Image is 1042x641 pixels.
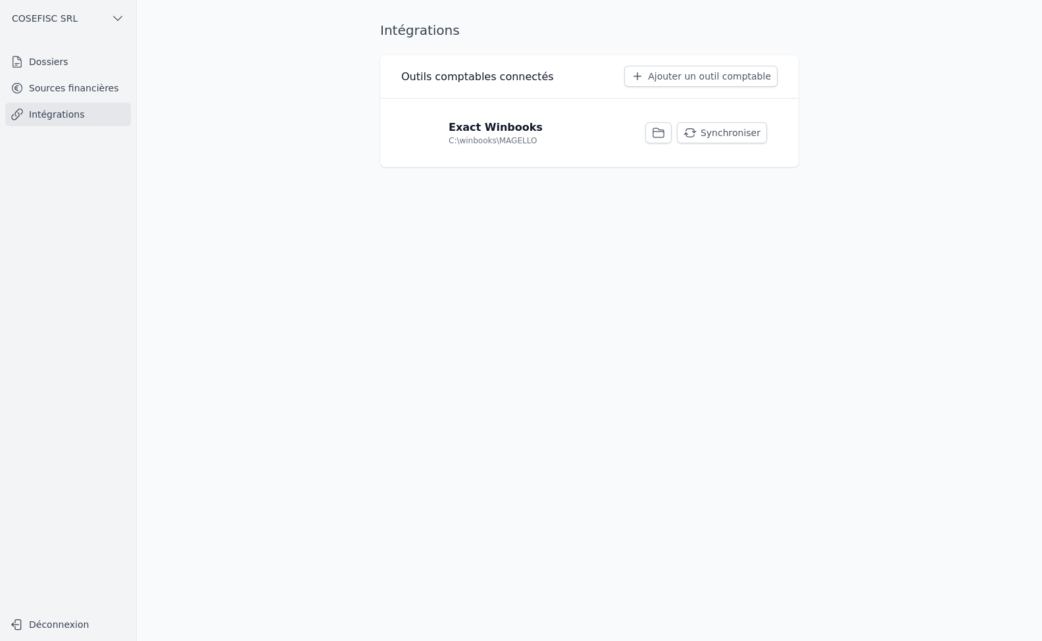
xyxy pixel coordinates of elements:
[5,103,131,126] a: Intégrations
[5,76,131,100] a: Sources financières
[677,122,767,143] button: Synchroniser
[449,135,537,146] p: C:\winbooks\MAGELLO
[401,69,554,85] h3: Outils comptables connectés
[5,50,131,74] a: Dossiers
[624,66,778,87] button: Ajouter un outil comptable
[449,120,543,135] p: Exact Winbooks
[401,109,778,156] a: Exact Winbooks C:\winbooks\MAGELLO Synchroniser
[5,8,131,29] button: COSEFISC SRL
[380,21,460,39] h1: Intégrations
[5,614,131,635] button: Déconnexion
[12,12,78,25] span: COSEFISC SRL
